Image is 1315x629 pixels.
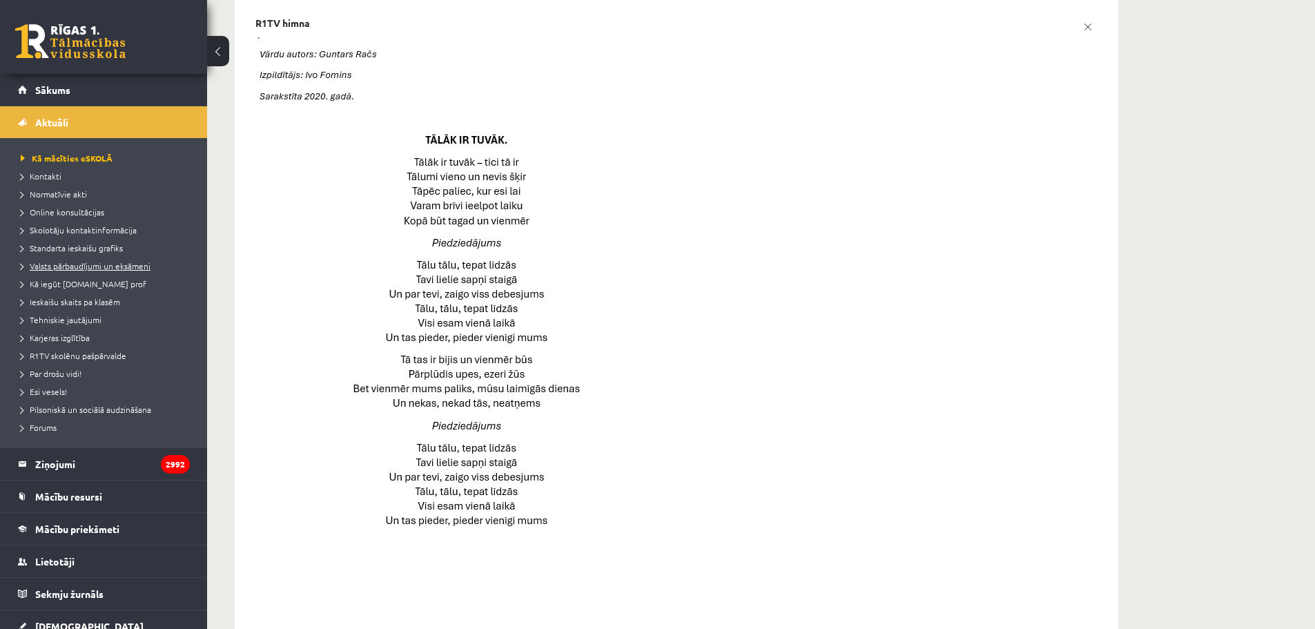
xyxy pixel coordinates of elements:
[21,188,193,200] a: Normatīvie akti
[21,170,193,182] a: Kontakti
[35,116,68,128] span: Aktuāli
[21,386,67,397] span: Esi vesels!
[21,350,126,361] span: R1TV skolēnu pašpārvalde
[18,106,190,138] a: Aktuāli
[21,296,120,307] span: Ieskaišu skaits pa klasēm
[21,422,57,433] span: Forums
[21,313,193,326] a: Tehniskie jautājumi
[161,455,190,474] i: 2992
[21,242,123,253] span: Standarta ieskaišu grafiks
[21,368,81,379] span: Par drošu vidi!
[21,260,150,271] span: Valsts pārbaudījumi un eksāmeni
[21,332,90,343] span: Karjeras izglītība
[21,314,101,325] span: Tehniskie jautājumi
[21,331,193,344] a: Karjeras izglītība
[255,17,310,29] p: R1TV himna
[21,171,61,182] span: Kontakti
[18,481,190,512] a: Mācību resursi
[35,84,70,96] span: Sākums
[18,74,190,106] a: Sākums
[21,242,193,254] a: Standarta ieskaišu grafiks
[35,555,75,568] span: Lietotāji
[18,545,190,577] a: Lietotāji
[35,490,102,503] span: Mācību resursi
[21,206,104,217] span: Online konsultācijas
[21,260,193,272] a: Valsts pārbaudījumi un eksāmeni
[21,385,193,398] a: Esi vesels!
[35,588,104,600] span: Sekmju žurnāls
[21,349,193,362] a: R1TV skolēnu pašpārvalde
[21,296,193,308] a: Ieskaišu skaits pa klasēm
[21,153,113,164] span: Kā mācīties eSKOLĀ
[21,206,193,218] a: Online konsultācijas
[21,421,193,434] a: Forums
[18,448,190,480] a: Ziņojumi2992
[21,278,193,290] a: Kā iegūt [DOMAIN_NAME] prof
[35,523,119,535] span: Mācību priekšmeti
[21,278,146,289] span: Kā iegūt [DOMAIN_NAME] prof
[21,367,193,380] a: Par drošu vidi!
[18,513,190,545] a: Mācību priekšmeti
[21,404,151,415] span: Pilsoniskā un sociālā audzināšana
[21,224,193,236] a: Skolotāju kontaktinformācija
[15,24,126,59] a: Rīgas 1. Tālmācības vidusskola
[21,224,137,235] span: Skolotāju kontaktinformācija
[21,403,193,416] a: Pilsoniskā un sociālā audzināšana
[35,448,190,480] legend: Ziņojumi
[18,578,190,610] a: Sekmju žurnāls
[21,152,193,164] a: Kā mācīties eSKOLĀ
[21,188,87,200] span: Normatīvie akti
[1078,17,1098,37] a: x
